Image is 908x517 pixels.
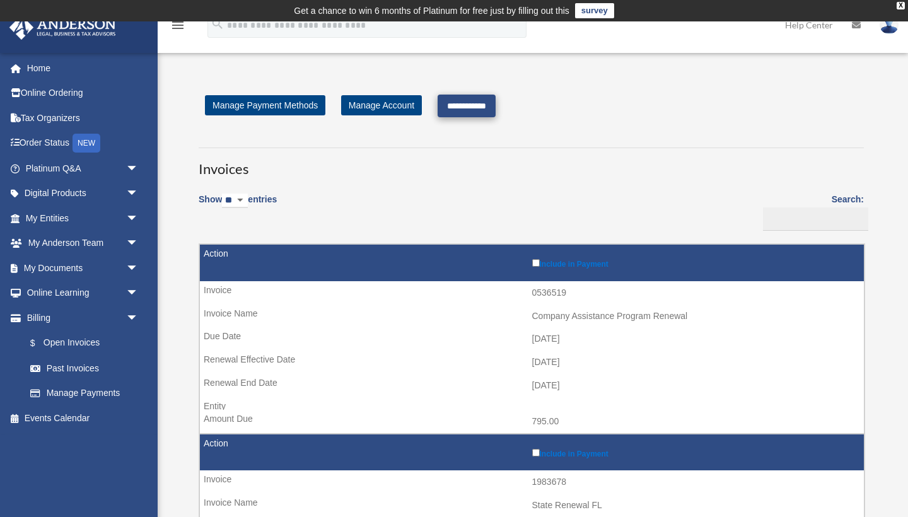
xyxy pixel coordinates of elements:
[9,231,158,256] a: My Anderson Teamarrow_drop_down
[9,81,158,106] a: Online Ordering
[880,16,899,34] img: User Pic
[9,105,158,131] a: Tax Organizers
[18,356,151,381] a: Past Invoices
[126,305,151,331] span: arrow_drop_down
[575,3,614,18] a: survey
[200,327,864,351] td: [DATE]
[9,181,158,206] a: Digital Productsarrow_drop_down
[532,449,540,456] input: Include in Payment
[200,470,864,494] td: 1983678
[18,381,151,406] a: Manage Payments
[222,194,248,208] select: Showentries
[9,156,158,181] a: Platinum Q&Aarrow_drop_down
[532,500,858,511] div: State Renewal FL
[200,351,864,375] td: [DATE]
[341,95,422,115] a: Manage Account
[9,405,158,431] a: Events Calendar
[897,2,905,9] div: close
[9,131,158,156] a: Order StatusNEW
[294,3,569,18] div: Get a chance to win 6 months of Platinum for free just by filling out this
[9,255,158,281] a: My Documentsarrow_drop_down
[9,55,158,81] a: Home
[759,192,864,231] label: Search:
[170,22,185,33] a: menu
[199,148,864,179] h3: Invoices
[126,231,151,257] span: arrow_drop_down
[170,18,185,33] i: menu
[6,15,120,40] img: Anderson Advisors Platinum Portal
[37,335,44,351] span: $
[532,446,858,458] label: Include in Payment
[126,255,151,281] span: arrow_drop_down
[200,410,864,434] td: 795.00
[9,206,158,231] a: My Entitiesarrow_drop_down
[200,281,864,305] td: 0536519
[18,330,145,356] a: $Open Invoices
[199,192,277,221] label: Show entries
[9,305,151,330] a: Billingarrow_drop_down
[532,311,858,322] div: Company Assistance Program Renewal
[126,281,151,306] span: arrow_drop_down
[211,17,224,31] i: search
[126,206,151,231] span: arrow_drop_down
[532,259,540,267] input: Include in Payment
[126,181,151,207] span: arrow_drop_down
[200,374,864,398] td: [DATE]
[126,156,151,182] span: arrow_drop_down
[205,95,325,115] a: Manage Payment Methods
[763,207,868,231] input: Search:
[73,134,100,153] div: NEW
[9,281,158,306] a: Online Learningarrow_drop_down
[532,257,858,269] label: Include in Payment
